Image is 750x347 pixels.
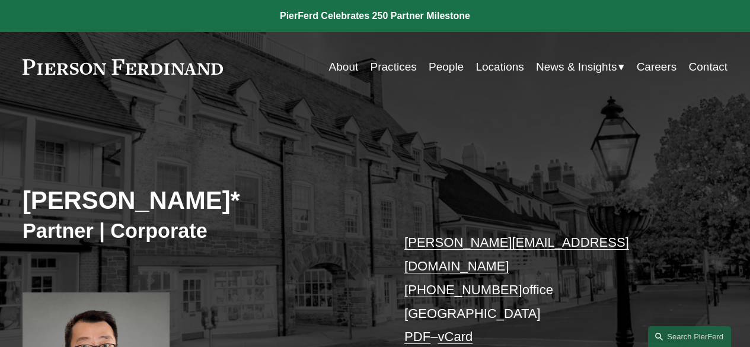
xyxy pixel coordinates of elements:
a: vCard [438,329,473,344]
h3: Partner | Corporate [23,218,375,243]
a: [PHONE_NUMBER] [404,282,522,297]
h2: [PERSON_NAME]* [23,186,375,216]
a: Careers [637,56,677,78]
span: News & Insights [536,57,617,77]
a: People [429,56,464,78]
a: Contact [689,56,728,78]
a: PDF [404,329,430,344]
a: Practices [371,56,417,78]
a: folder dropdown [536,56,624,78]
a: Locations [475,56,524,78]
a: About [329,56,359,78]
a: [PERSON_NAME][EMAIL_ADDRESS][DOMAIN_NAME] [404,235,629,273]
a: Search this site [648,326,731,347]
